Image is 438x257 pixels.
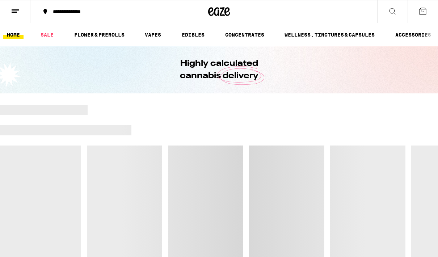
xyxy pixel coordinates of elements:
[141,30,165,39] a: VAPES
[222,30,268,39] a: CONCENTRATES
[178,30,208,39] a: EDIBLES
[71,30,128,39] a: FLOWER & PREROLLS
[392,30,435,39] a: ACCESSORIES
[37,30,57,39] a: SALE
[159,58,279,82] h1: Highly calculated cannabis delivery
[3,30,24,39] a: HOME
[281,30,378,39] a: WELLNESS, TINCTURES & CAPSULES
